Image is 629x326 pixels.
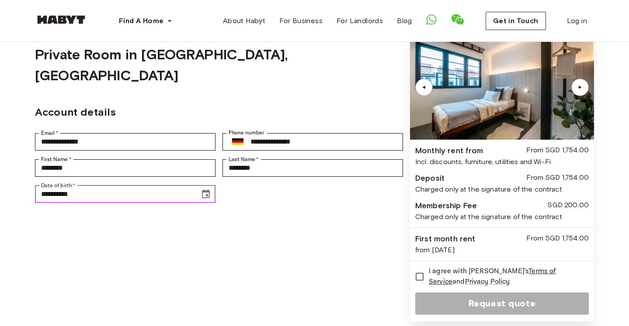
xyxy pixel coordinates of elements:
[337,16,383,26] span: For Landlords
[112,12,179,30] button: Find A Home
[229,155,259,163] label: Last Name
[197,185,215,203] button: Choose date, selected date is May 13, 2002
[526,145,589,157] div: From SGD 1,754.00
[397,16,412,26] span: Blog
[41,155,71,163] label: First Name
[465,277,510,286] a: Privacy Policy
[390,12,419,30] a: Blog
[560,12,594,30] a: Log in
[415,200,477,212] div: Membership Fee
[415,157,589,167] div: Incl. discounts, furniture, utilities and Wi-Fi
[567,16,587,26] span: Log in
[41,129,58,137] label: Email
[415,184,589,195] div: Charged only at the signature of the contract
[35,104,403,120] h2: Account details
[410,35,594,140] img: Image of the room
[415,172,445,184] div: Deposit
[41,182,75,189] label: Date of birth
[415,233,475,245] div: First month rent
[486,12,546,30] button: Get in Touch
[415,212,589,222] div: Charged only at the signature of the contract
[229,129,264,137] label: Phone number
[547,200,589,212] div: SGD 200.00
[415,245,589,255] div: from [DATE]
[493,16,539,26] span: Get in Touch
[429,266,582,287] span: I agree with [PERSON_NAME]'s and
[119,16,163,26] span: Find A Home
[420,85,428,90] div: ▲
[279,16,323,26] span: For Business
[272,12,330,30] a: For Business
[451,13,465,30] a: Show WeChat QR Code
[426,14,437,28] a: Open WhatsApp
[216,12,272,30] a: About Habyt
[330,12,390,30] a: For Landlords
[35,44,403,86] h1: Private Room in [GEOGRAPHIC_DATA], [GEOGRAPHIC_DATA]
[223,16,265,26] span: About Habyt
[229,133,247,151] button: Select country
[415,145,483,157] div: Monthly rent from
[576,85,584,90] div: ▲
[35,15,87,24] img: Habyt
[526,233,589,245] div: From SGD 1,754.00
[526,172,589,184] div: From SGD 1,754.00
[232,138,243,145] img: Germany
